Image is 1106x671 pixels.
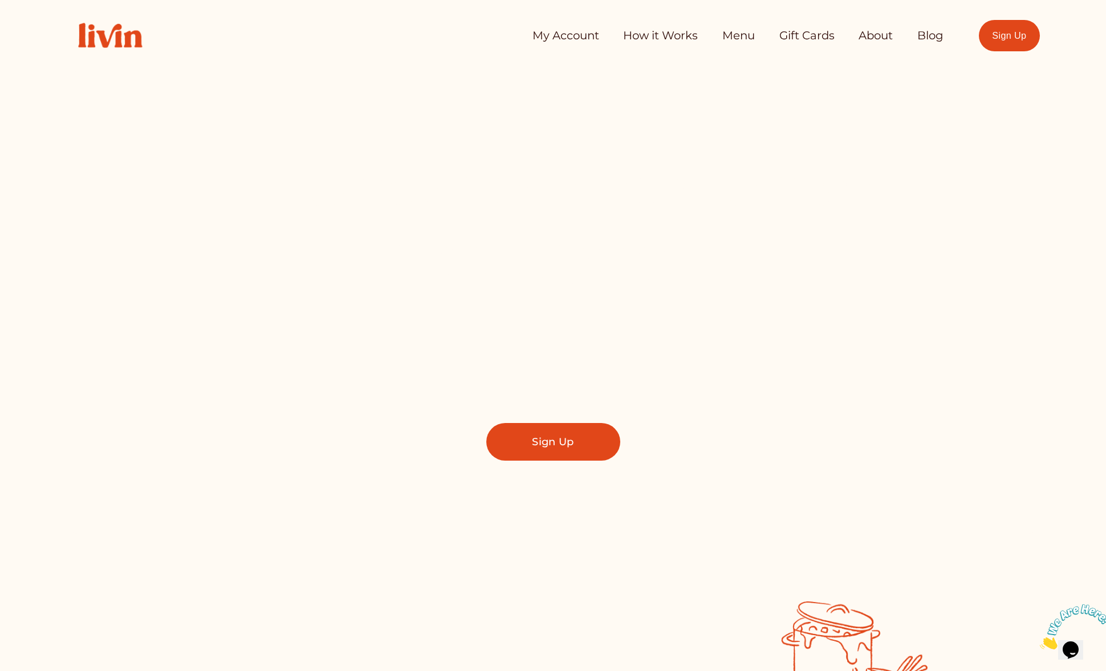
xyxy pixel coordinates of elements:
[859,25,893,47] a: About
[917,25,944,47] a: Blog
[722,25,755,47] a: Menu
[1035,600,1106,654] iframe: chat widget
[66,11,154,60] img: Livin
[486,423,620,461] a: Sign Up
[5,5,75,50] img: Chat attention grabber
[231,161,875,217] span: Let us Take Dinner off Your Plate
[364,235,743,285] span: Find a local chef who prepares customized, healthy meals in your kitchen
[623,25,698,47] a: How it Works
[979,20,1040,51] a: Sign Up
[532,25,599,47] a: My Account
[779,25,835,47] a: Gift Cards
